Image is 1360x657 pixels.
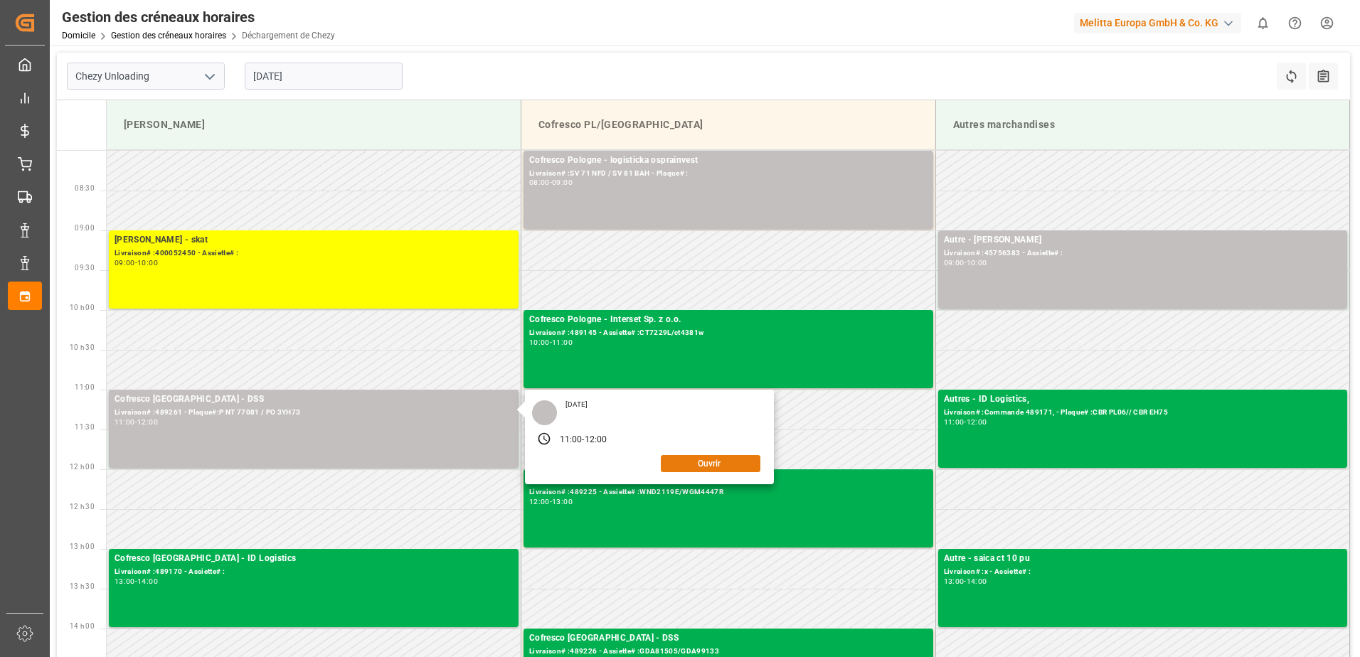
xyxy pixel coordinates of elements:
[585,434,607,447] div: 12:00
[115,419,135,425] div: 11:00
[550,498,552,505] div: -
[944,419,965,425] div: 11:00
[944,407,1342,419] div: Livraison# :Commande 489171, - Plaque# :CBR PL06// CBR EH75
[75,423,95,431] span: 11:30
[115,552,513,566] div: Cofresco [GEOGRAPHIC_DATA] - ID Logistics
[947,112,1339,138] div: Autres marchandises
[115,233,513,247] div: [PERSON_NAME] - skat
[1074,9,1247,36] button: Melitta Europa GmbH & Co. KG
[560,434,583,447] div: 11:00
[661,455,760,472] button: Ouvrir
[70,582,95,590] span: 13 h 30
[245,63,403,90] input: JJ-MM-AAAA
[550,179,552,186] div: -
[529,327,928,339] div: Livraison# :489145 - Assiette# :CT7229L/ct4381w
[118,112,509,138] div: [PERSON_NAME]
[550,339,552,346] div: -
[67,63,225,90] input: Type à rechercher/sélectionner
[135,578,137,584] div: -
[70,463,95,471] span: 12 h 00
[529,631,928,646] div: Cofresco [GEOGRAPHIC_DATA] - DSS
[944,552,1342,566] div: Autre - saica ct 10 pu
[582,434,584,447] div: -
[1279,7,1311,39] button: Centre d’aide
[529,179,550,186] div: 08:00
[135,260,137,266] div: -
[944,260,965,266] div: 09:00
[75,383,95,391] span: 11:00
[70,622,95,630] span: 14 h 00
[115,566,513,578] div: Livraison# :489170 - Assiette# :
[115,407,513,419] div: Livraison# :489261 - Plaque#:P NT 77081 / PO 3YH73
[137,419,158,425] div: 12:00
[964,578,966,584] div: -
[1247,7,1279,39] button: Afficher 0 nouvelles notifications
[529,154,928,168] div: Cofresco Pologne - logisticka osprainvest
[533,112,924,138] div: Cofresco PL/[GEOGRAPHIC_DATA]
[552,339,573,346] div: 11:00
[944,233,1342,247] div: Autre - [PERSON_NAME]
[115,260,135,266] div: 09:00
[944,566,1342,578] div: Livraison# :x - Assiette# :
[111,31,226,41] a: Gestion des créneaux horaires
[75,184,95,192] span: 08:30
[529,339,550,346] div: 10:00
[70,343,95,351] span: 10 h 30
[529,498,550,505] div: 12:00
[115,578,135,584] div: 13:00
[137,578,158,584] div: 14:00
[62,6,335,28] div: Gestion des créneaux horaires
[70,503,95,511] span: 12 h 30
[561,400,593,410] div: [DATE]
[529,486,928,498] div: Livraison# :489225 - Assiette# :WND2119E/WGM4447R
[70,543,95,550] span: 13 h 00
[964,260,966,266] div: -
[75,264,95,272] span: 09:30
[944,578,965,584] div: 13:00
[529,313,928,327] div: Cofresco Pologne - Interset Sp. z o.o.
[967,578,987,584] div: 14:00
[552,179,573,186] div: 09:00
[62,31,95,41] a: Domicile
[944,392,1342,407] div: Autres - ID Logistics,
[967,260,987,266] div: 10:00
[115,247,513,260] div: Livraison# :400052450 - Assiette# :
[967,419,987,425] div: 12:00
[198,65,220,87] button: Ouvrir le menu
[552,498,573,505] div: 13:00
[1080,16,1218,31] font: Melitta Europa GmbH & Co. KG
[944,247,1342,260] div: Livraison# :45756383 - Assiette# :
[135,419,137,425] div: -
[75,224,95,232] span: 09:00
[70,304,95,311] span: 10 h 00
[115,392,513,407] div: Cofresco [GEOGRAPHIC_DATA] - DSS
[964,419,966,425] div: -
[529,168,928,180] div: Livraison# :SV 71 NFD / SV 81 BAH - Plaque# :
[137,260,158,266] div: 10:00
